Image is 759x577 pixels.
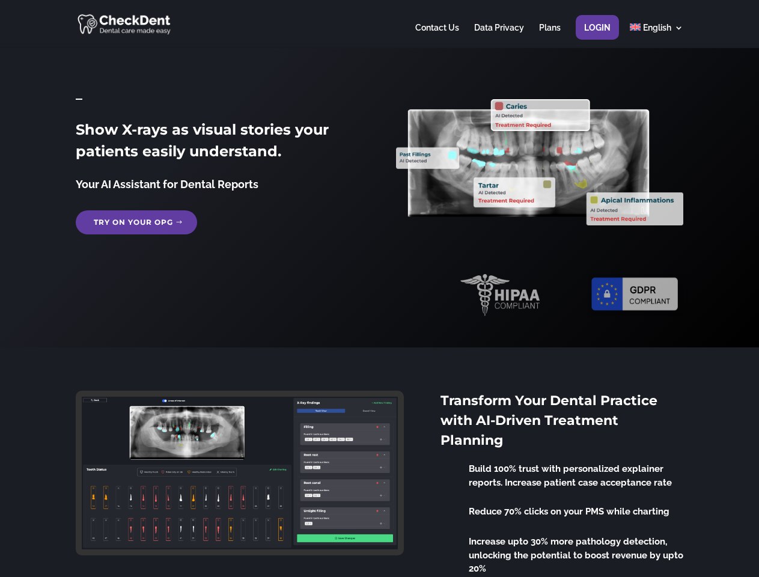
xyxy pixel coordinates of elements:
span: Reduce 70% clicks on your PMS while charting [469,506,669,517]
span: Build 100% trust with personalized explainer reports. Increase patient case acceptance rate [469,463,672,488]
img: CheckDent AI [78,12,172,35]
img: X_Ray_annotated [396,99,683,225]
a: Data Privacy [474,23,524,47]
span: Transform Your Dental Practice with AI-Driven Treatment Planning [440,392,657,448]
a: English [630,23,683,47]
a: Login [584,23,611,47]
span: Your AI Assistant for Dental Reports [76,178,258,191]
h2: Show X-rays as visual stories your patients easily understand. [76,119,362,168]
a: Try on your OPG [76,210,197,234]
span: _ [76,86,82,102]
a: Plans [539,23,561,47]
span: English [643,23,671,32]
span: Increase upto 30% more pathology detection, unlocking the potential to boost revenue by upto 20% [469,536,683,574]
a: Contact Us [415,23,459,47]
